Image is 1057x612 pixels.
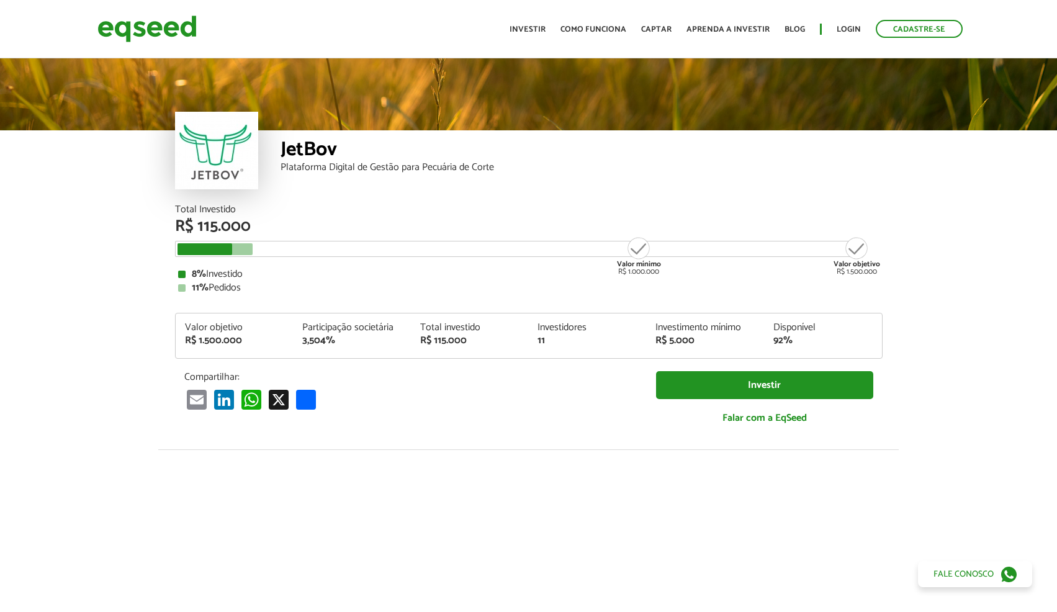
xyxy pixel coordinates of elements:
a: Cadastre-se [876,20,963,38]
div: Investido [178,269,879,279]
a: Aprenda a investir [686,25,770,34]
div: Investimento mínimo [655,323,755,333]
div: 3,504% [302,336,402,346]
div: JetBov [281,140,883,163]
p: Compartilhar: [184,371,637,383]
a: Investir [510,25,546,34]
a: Fale conosco [918,561,1032,587]
strong: 11% [192,279,209,296]
strong: 8% [192,266,206,282]
a: Como funciona [560,25,626,34]
strong: Valor mínimo [617,258,661,270]
a: Captar [641,25,672,34]
div: Participação societária [302,323,402,333]
div: Total investido [420,323,520,333]
a: Investir [656,371,873,399]
strong: Valor objetivo [834,258,880,270]
div: Investidores [537,323,637,333]
a: Blog [785,25,805,34]
div: Total Investido [175,205,883,215]
div: Valor objetivo [185,323,284,333]
div: R$ 1.500.000 [834,236,880,276]
a: LinkedIn [212,389,236,410]
div: Plataforma Digital de Gestão para Pecuária de Corte [281,163,883,173]
div: Pedidos [178,283,879,293]
div: R$ 1.000.000 [616,236,662,276]
a: Login [837,25,861,34]
div: Disponível [773,323,873,333]
div: 92% [773,336,873,346]
img: EqSeed [97,12,197,45]
div: R$ 5.000 [655,336,755,346]
a: Email [184,389,209,410]
a: X [266,389,291,410]
div: R$ 115.000 [420,336,520,346]
div: R$ 1.500.000 [185,336,284,346]
a: WhatsApp [239,389,264,410]
a: Share [294,389,318,410]
div: R$ 115.000 [175,218,883,235]
div: 11 [537,336,637,346]
a: Falar com a EqSeed [656,405,873,431]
